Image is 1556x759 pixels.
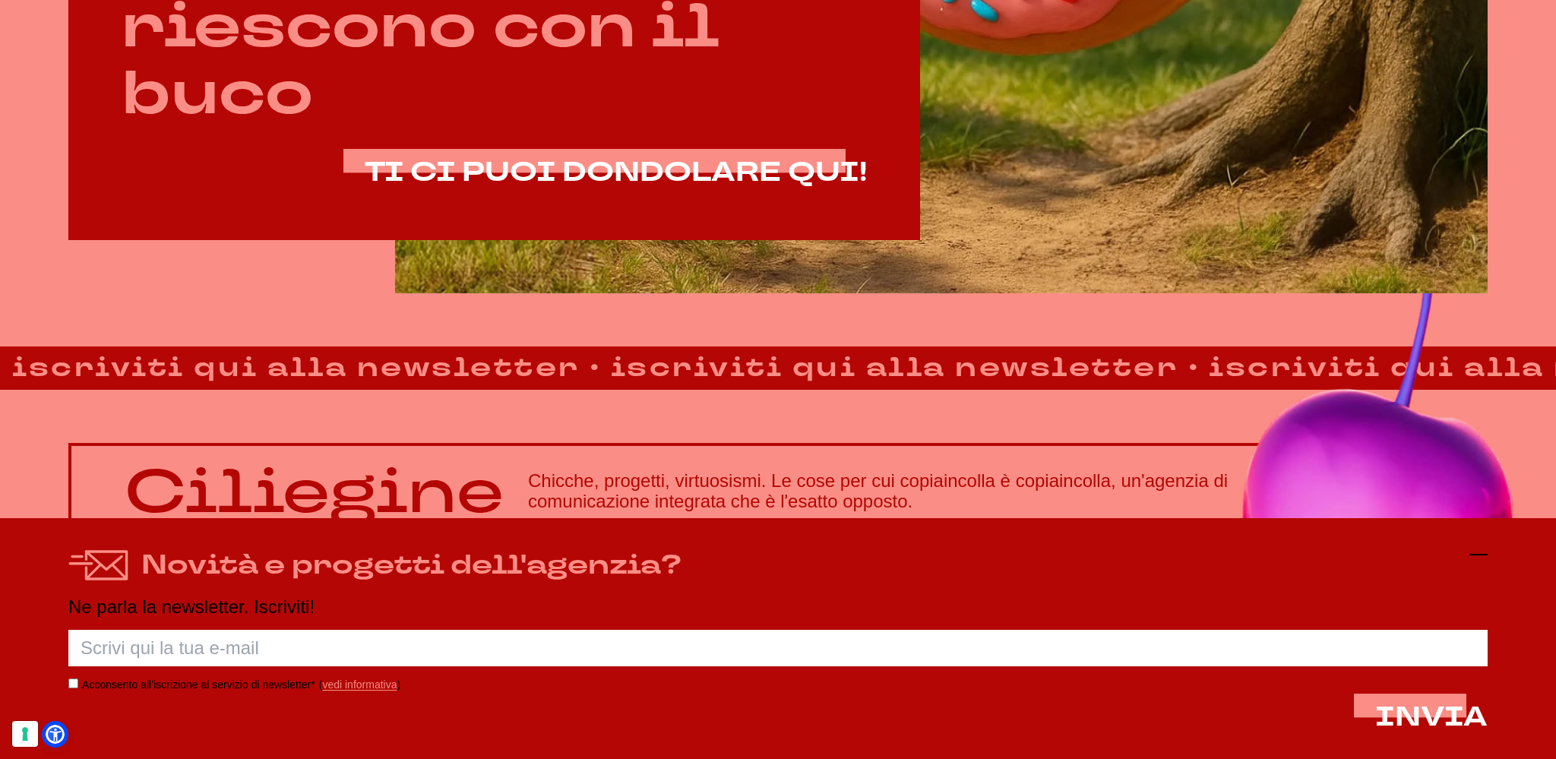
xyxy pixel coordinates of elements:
[125,458,504,525] p: Ciliegine
[141,546,682,586] h4: Novità e progetti dell'agenzia?
[1375,703,1488,732] button: INVIA
[12,721,38,747] button: Le tue preferenze relative al consenso per le tecnologie di tracciamento
[68,630,1488,666] input: Scrivi qui la tua e-mail
[528,471,1431,511] h3: Chicche, progetti, virtuosismi. Le cose per cui copiaincolla è copiaincolla, un'agenzia di comuni...
[599,348,1191,388] strong: iscriviti qui alla newsletter
[46,725,65,744] a: Open Accessibility Menu
[322,678,397,691] a: vedi informativa
[365,154,867,191] span: TI CI PUOI DONDOLARE QUI!
[319,678,400,691] span: ( )
[365,158,867,188] a: TI CI PUOI DONDOLARE QUI!
[68,597,1488,617] p: Ne parla la newsletter. Iscriviti!
[82,678,315,691] label: Acconsento all’iscrizione al servizio di newsletter*
[1375,699,1488,735] span: INVIA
